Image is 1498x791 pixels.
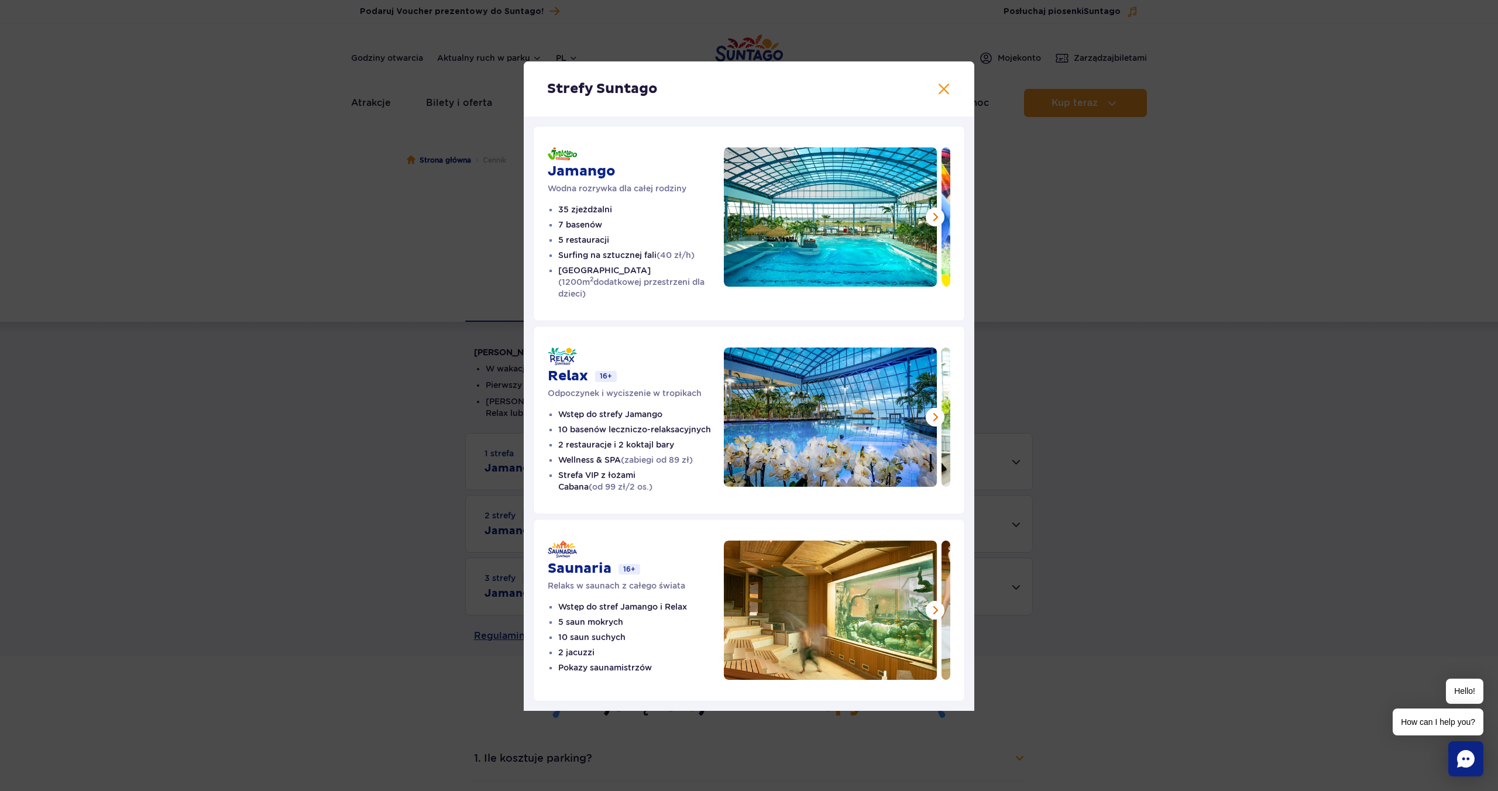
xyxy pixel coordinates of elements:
img: Saunaria - Suntago [548,541,577,558]
p: Wodna rozrywka dla całej rodziny [548,183,724,194]
p: Relaks w saunach z całego świata [548,580,724,591]
li: Pokazy saunamistrzów [558,662,724,673]
span: (od 99 zł/2 os.) [589,482,652,491]
h3: Saunaria [548,560,611,577]
li: 35 zjeżdżalni [558,204,724,215]
span: (zabiegi od 89 zł) [621,455,693,465]
span: 16+ [595,371,617,381]
h2: Strefy Suntago [547,80,951,98]
img: Przestronny kryty basen z falą, otoczony palmami [724,147,937,287]
span: (40 zł/h) [657,250,695,260]
h3: Relax [548,367,588,385]
span: Hello! [1446,679,1483,704]
h3: Jamango [548,163,724,180]
p: Odpoczynek i wyciszenie w tropikach [548,387,724,399]
li: Strefa VIP z łożami Cabana [558,469,724,493]
img: Kryty basen otoczony białymi orchideami i palmami, z widokiem na niebo o zmierzchu [724,348,937,487]
li: 7 basenów [558,219,724,231]
div: Chat [1448,741,1483,776]
li: 5 restauracji [558,234,724,246]
img: Jamango - Water Jungle [548,147,577,160]
li: 10 basenów leczniczo-relaksacyjnych [558,424,724,435]
span: 16+ [619,564,640,575]
li: Surfing na sztucznej fali [558,249,724,261]
li: 2 jacuzzi [558,646,724,658]
li: 2 restauracje i 2 koktajl bary [558,439,724,450]
li: [GEOGRAPHIC_DATA] [558,264,724,300]
sup: 2 [590,276,593,283]
li: Wstęp do strefy Jamango [558,408,724,420]
img: Relax - Suntago [548,348,577,365]
span: (1200m dodatkowej przestrzeni dla dzieci) [558,277,705,298]
span: How can I help you? [1393,709,1483,735]
li: 5 saun mokrych [558,616,724,628]
li: Wellness & SPA [558,454,724,466]
li: Wstęp do stref Jamango i Relax [558,601,724,613]
li: 10 saun suchych [558,631,724,643]
img: Pokaz saunamistrza z akwarium w tle [724,541,937,680]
